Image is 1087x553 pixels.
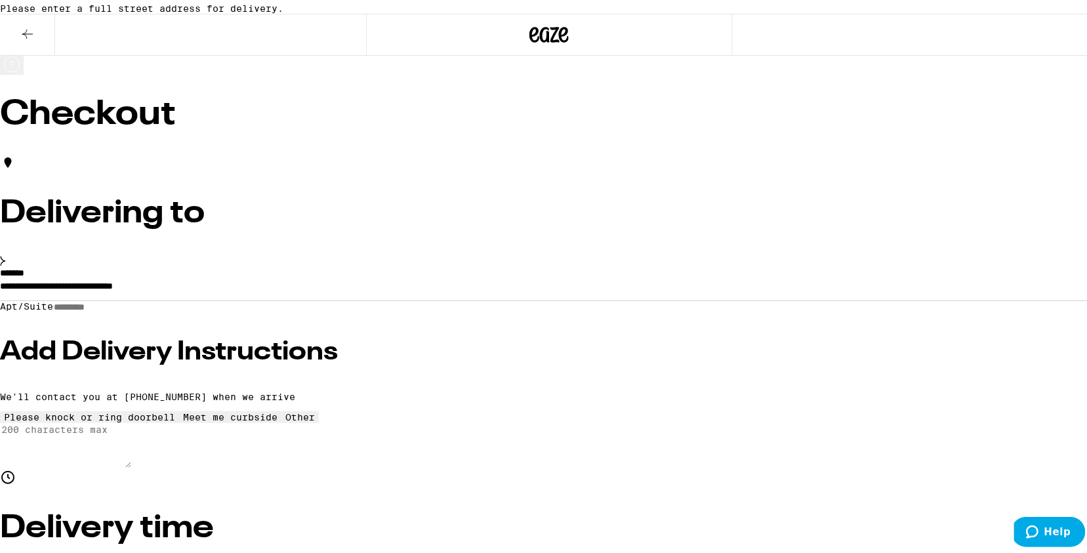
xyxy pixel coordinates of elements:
button: Other [281,408,319,420]
button: Meet me curbside [179,408,281,420]
div: Please knock or ring doorbell [4,409,175,419]
div: Meet me curbside [183,409,277,419]
iframe: Opens a widget where you can find more information [1014,514,1086,546]
div: Other [285,409,315,419]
